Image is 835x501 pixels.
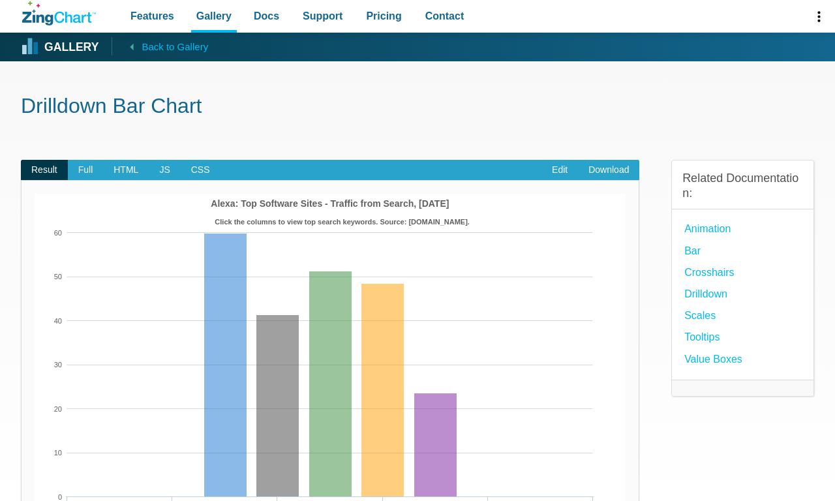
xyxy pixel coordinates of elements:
a: Value Boxes [684,350,742,368]
a: Animation [684,220,731,237]
a: Crosshairs [684,264,734,281]
strong: Gallery [44,42,99,53]
span: Back to Gallery [142,38,208,55]
span: Gallery [196,7,232,25]
span: JS [149,160,180,181]
span: HTML [103,160,149,181]
a: Bar [684,242,701,260]
a: Scales [684,307,716,324]
span: Support [303,7,342,25]
a: Download [578,160,639,181]
a: Gallery [22,37,99,57]
a: Tooltips [684,328,720,346]
span: Docs [254,7,279,25]
span: Result [21,160,68,181]
a: Back to Gallery [112,37,208,55]
h1: Drilldown Bar Chart [21,93,814,122]
a: ZingChart Logo. Click to return to the homepage [22,1,96,25]
span: Contact [425,7,464,25]
span: Pricing [366,7,401,25]
span: Full [68,160,104,181]
a: Drilldown [684,285,727,303]
span: Features [130,7,174,25]
h3: Related Documentation: [682,171,803,202]
a: Edit [541,160,578,181]
span: CSS [181,160,220,181]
